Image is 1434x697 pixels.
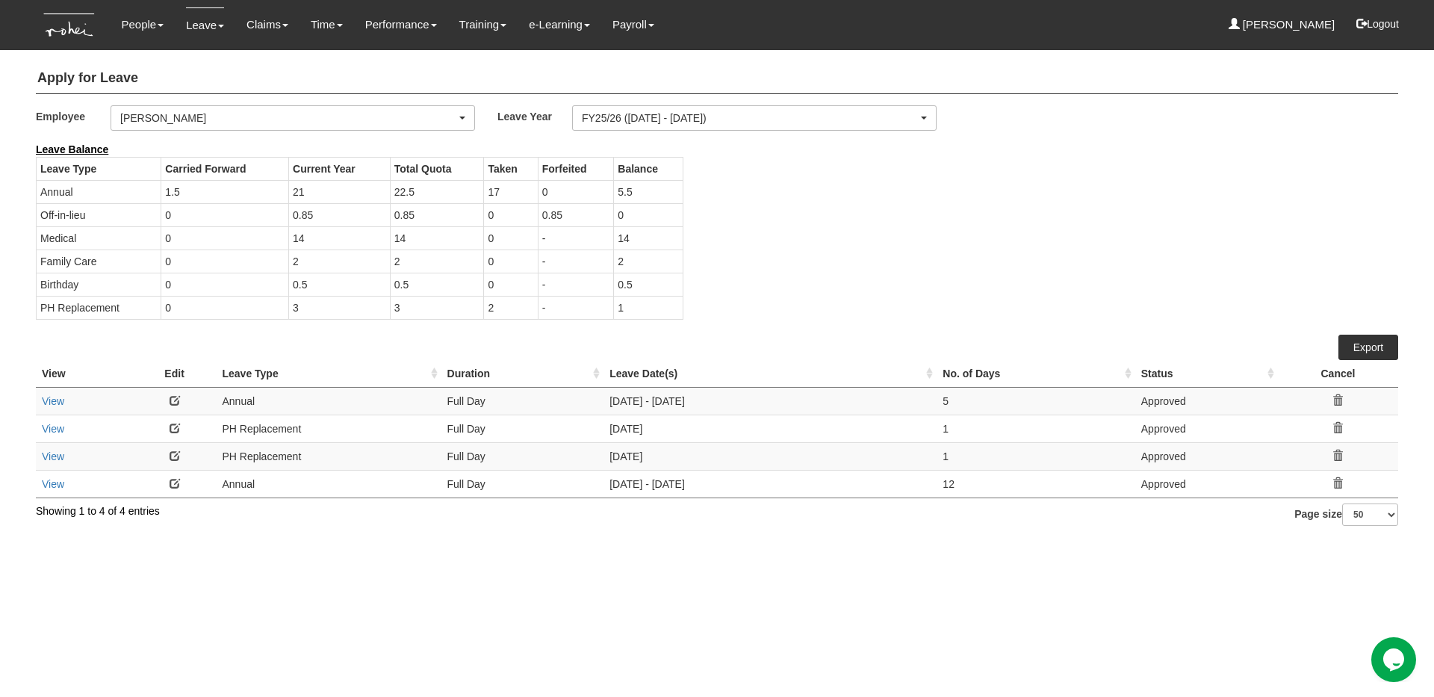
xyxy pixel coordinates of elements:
[614,273,683,296] td: 0.5
[1338,335,1398,360] a: Export
[459,7,507,42] a: Training
[1135,470,1278,498] td: Approved
[572,105,937,131] button: FY25/26 ([DATE] - [DATE])
[36,63,1398,94] h4: Apply for Leave
[614,250,683,273] td: 2
[484,180,538,203] td: 17
[161,296,289,319] td: 0
[937,470,1135,498] td: 12
[161,273,289,296] td: 0
[484,296,538,319] td: 2
[289,180,391,203] td: 21
[42,478,64,490] a: View
[120,111,456,126] div: [PERSON_NAME]
[484,273,538,296] td: 0
[1135,415,1278,442] td: Approved
[1135,360,1278,388] th: Status : activate to sort column ascending
[603,470,937,498] td: [DATE] - [DATE]
[36,360,133,388] th: View
[390,203,484,226] td: 0.85
[538,157,614,180] th: Forfeited
[121,7,164,42] a: People
[216,442,441,470] td: PH Replacement
[441,387,604,415] td: Full Day
[612,7,654,42] a: Payroll
[37,273,161,296] td: Birthday
[216,387,441,415] td: Annual
[1342,504,1398,526] select: Page size
[1294,504,1398,526] label: Page size
[484,250,538,273] td: 0
[582,111,918,126] div: FY25/26 ([DATE] - [DATE])
[538,273,614,296] td: -
[614,157,683,180] th: Balance
[441,360,604,388] th: Duration : activate to sort column ascending
[614,226,683,250] td: 14
[614,296,683,319] td: 1
[1346,6,1409,42] button: Logout
[497,105,572,127] label: Leave Year
[216,360,441,388] th: Leave Type : activate to sort column ascending
[36,143,108,155] b: Leave Balance
[289,250,391,273] td: 2
[216,470,441,498] td: Annual
[37,180,161,203] td: Annual
[186,7,224,43] a: Leave
[937,415,1135,442] td: 1
[246,7,288,42] a: Claims
[1135,442,1278,470] td: Approved
[484,157,538,180] th: Taken
[441,442,604,470] td: Full Day
[390,273,484,296] td: 0.5
[614,203,683,226] td: 0
[42,450,64,462] a: View
[289,296,391,319] td: 3
[538,250,614,273] td: -
[603,360,937,388] th: Leave Date(s) : activate to sort column ascending
[161,157,289,180] th: Carried Forward
[538,296,614,319] td: -
[133,360,217,388] th: Edit
[1278,360,1398,388] th: Cancel
[36,105,111,127] label: Employee
[390,180,484,203] td: 22.5
[311,7,343,42] a: Time
[111,105,475,131] button: [PERSON_NAME]
[529,7,590,42] a: e-Learning
[216,415,441,442] td: PH Replacement
[161,226,289,250] td: 0
[937,387,1135,415] td: 5
[484,203,538,226] td: 0
[937,360,1135,388] th: No. of Days : activate to sort column ascending
[390,296,484,319] td: 3
[1229,7,1335,42] a: [PERSON_NAME]
[538,226,614,250] td: -
[937,442,1135,470] td: 1
[37,203,161,226] td: Off-in-lieu
[37,157,161,180] th: Leave Type
[390,157,484,180] th: Total Quota
[603,387,937,415] td: [DATE] - [DATE]
[538,203,614,226] td: 0.85
[42,395,64,407] a: View
[603,415,937,442] td: [DATE]
[1371,637,1419,682] iframe: chat widget
[441,470,604,498] td: Full Day
[37,226,161,250] td: Medical
[289,273,391,296] td: 0.5
[289,203,391,226] td: 0.85
[161,250,289,273] td: 0
[1135,387,1278,415] td: Approved
[538,180,614,203] td: 0
[289,157,391,180] th: Current Year
[365,7,437,42] a: Performance
[161,203,289,226] td: 0
[37,250,161,273] td: Family Care
[441,415,604,442] td: Full Day
[390,226,484,250] td: 14
[484,226,538,250] td: 0
[603,442,937,470] td: [DATE]
[161,180,289,203] td: 1.5
[42,423,64,435] a: View
[289,226,391,250] td: 14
